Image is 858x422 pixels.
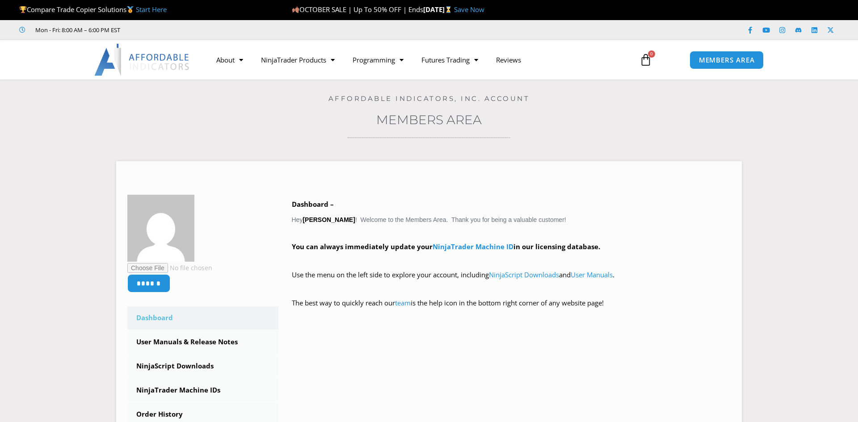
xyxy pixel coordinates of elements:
strong: You can always immediately update your in our licensing database. [292,242,600,251]
img: LogoAI | Affordable Indicators – NinjaTrader [94,44,190,76]
a: MEMBERS AREA [690,51,764,69]
a: User Manuals [571,270,613,279]
div: Hey ! Welcome to the Members Area. Thank you for being a valuable customer! [292,198,731,322]
a: Members Area [376,112,482,127]
a: 0 [626,47,665,73]
span: Compare Trade Copier Solutions [19,5,167,14]
a: Dashboard [127,306,278,330]
a: NinjaTrader Products [252,50,344,70]
img: 🍂 [292,6,299,13]
a: Save Now [454,5,484,14]
img: 🥇 [127,6,134,13]
a: Futures Trading [412,50,487,70]
iframe: Customer reviews powered by Trustpilot [133,25,267,34]
a: NinjaTrader Machine ID [433,242,513,251]
strong: [PERSON_NAME] [303,216,355,223]
a: team [395,298,411,307]
span: 0 [648,50,655,58]
strong: [DATE] [423,5,454,14]
a: Programming [344,50,412,70]
a: Affordable Indicators, Inc. Account [328,94,530,103]
b: Dashboard – [292,200,334,209]
p: Use the menu on the left side to explore your account, including and . [292,269,731,294]
img: ⌛ [445,6,452,13]
nav: Menu [207,50,629,70]
p: The best way to quickly reach our is the help icon in the bottom right corner of any website page! [292,297,731,322]
a: NinjaTrader Machine IDs [127,379,278,402]
a: Reviews [487,50,530,70]
a: Start Here [136,5,167,14]
a: NinjaScript Downloads [127,355,278,378]
span: Mon - Fri: 8:00 AM – 6:00 PM EST [33,25,120,35]
a: About [207,50,252,70]
img: cf55e1fa9670b160a956a0ada63d4c31f76c3dbebd84ba045470f70bbf9ae30a [127,195,194,262]
a: User Manuals & Release Notes [127,330,278,354]
span: MEMBERS AREA [699,57,755,63]
a: NinjaScript Downloads [489,270,559,279]
img: 🏆 [20,6,26,13]
span: OCTOBER SALE | Up To 50% OFF | Ends [292,5,423,14]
